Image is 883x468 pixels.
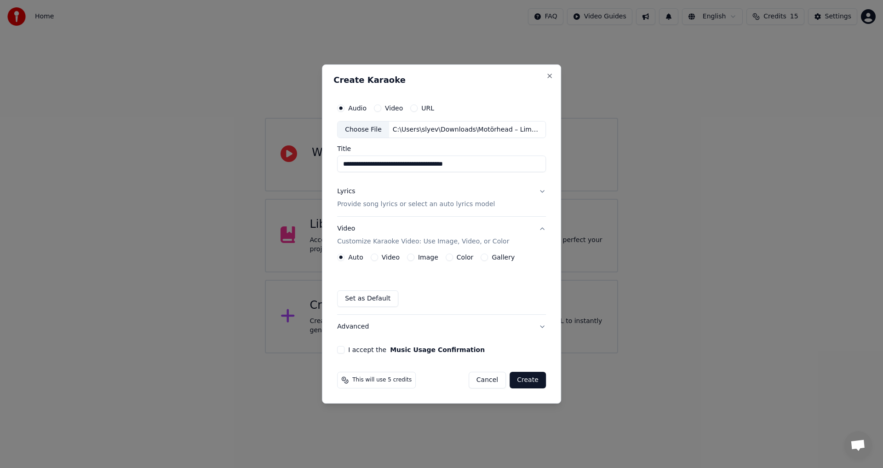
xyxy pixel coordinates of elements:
div: Choose File [338,121,389,138]
div: Lyrics [337,187,355,196]
button: Cancel [469,372,506,388]
button: VideoCustomize Karaoke Video: Use Image, Video, or Color [337,217,546,254]
label: Video [385,105,403,111]
div: C:\Users\slyev\Downloads\Motörhead – Limb From Limb (Official Audio).mp3 [389,125,545,134]
span: This will use 5 credits [352,376,412,384]
label: Gallery [492,254,515,260]
label: Color [457,254,474,260]
button: LyricsProvide song lyrics or select an auto lyrics model [337,180,546,217]
label: Auto [348,254,363,260]
button: Create [510,372,546,388]
label: Image [418,254,438,260]
p: Provide song lyrics or select an auto lyrics model [337,200,495,209]
label: Audio [348,105,367,111]
div: VideoCustomize Karaoke Video: Use Image, Video, or Color [337,254,546,314]
button: Advanced [337,315,546,339]
p: Customize Karaoke Video: Use Image, Video, or Color [337,237,509,246]
label: Video [382,254,400,260]
label: I accept the [348,347,485,353]
label: Title [337,146,546,152]
label: URL [421,105,434,111]
div: Video [337,225,509,247]
button: I accept the [390,347,485,353]
h2: Create Karaoke [333,76,550,84]
button: Set as Default [337,290,398,307]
